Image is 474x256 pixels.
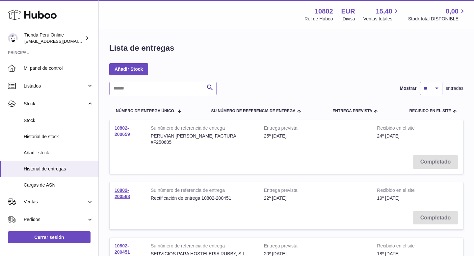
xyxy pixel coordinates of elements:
[24,101,87,107] span: Stock
[332,109,372,113] span: Entrega prevista
[377,195,400,201] span: 19º [DATE]
[446,7,459,16] span: 0,00
[376,7,392,16] span: 15,40
[115,125,130,137] a: 10802-200659
[115,243,130,255] a: 10802-200451
[264,187,367,195] strong: Entrega prevista
[400,85,416,91] label: Mostrar
[24,117,93,124] span: Stock
[264,125,367,133] strong: Entrega prevista
[24,65,93,71] span: Mi panel de control
[363,16,400,22] span: Ventas totales
[24,199,87,205] span: Ventas
[377,125,431,133] strong: Recibido en el site
[363,7,400,22] a: 15,40 Ventas totales
[24,166,93,172] span: Historial de entregas
[408,16,466,22] span: Stock total DISPONIBLE
[343,16,355,22] div: Divisa
[264,243,367,251] strong: Entrega prevista
[8,33,18,43] img: contacto@tiendaperuonline.com
[377,243,431,251] strong: Recibido en el site
[24,150,93,156] span: Añadir stock
[24,182,93,188] span: Cargas de ASN
[151,195,254,201] div: Rectificación de entrega 10802-200451
[341,7,355,16] strong: EUR
[304,16,333,22] div: Ref de Huboo
[24,32,84,44] div: Tienda Perú Online
[151,243,254,251] strong: Su número de referencia de entrega
[151,133,254,145] div: PERUVIAN [PERSON_NAME] FACTURA #F250685
[264,133,367,139] div: 25º [DATE]
[24,83,87,89] span: Listados
[409,109,451,113] span: Recibido en el site
[151,125,254,133] strong: Su número de referencia de entrega
[24,134,93,140] span: Historial de stock
[446,85,463,91] span: entradas
[109,43,174,53] h1: Lista de entregas
[408,7,466,22] a: 0,00 Stock total DISPONIBLE
[24,38,97,44] span: [EMAIL_ADDRESS][DOMAIN_NAME]
[151,187,254,195] strong: Su número de referencia de entrega
[264,195,367,201] div: 22º [DATE]
[24,217,87,223] span: Pedidos
[211,109,295,113] span: Su número de referencia de entrega
[115,188,130,199] a: 10802-200568
[377,187,431,195] strong: Recibido en el site
[116,109,174,113] span: Número de entrega único
[315,7,333,16] strong: 10802
[109,63,148,75] a: Añadir Stock
[377,133,400,139] span: 24º [DATE]
[8,231,91,243] a: Cerrar sesión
